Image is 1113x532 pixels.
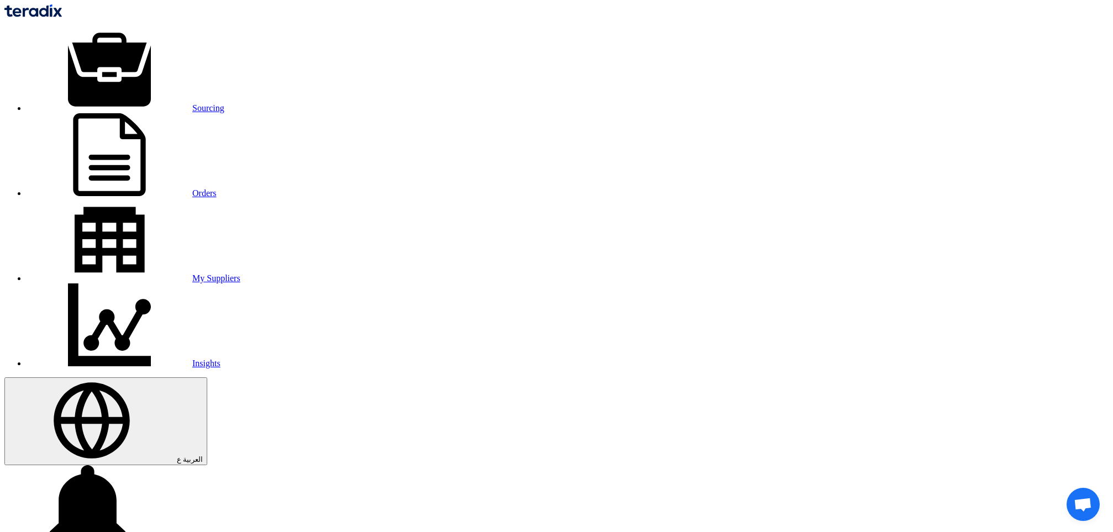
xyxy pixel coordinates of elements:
[27,359,221,368] a: Insights
[4,4,62,17] img: Teradix logo
[27,188,217,198] a: Orders
[27,273,240,283] a: My Suppliers
[177,455,181,463] span: ع
[183,455,203,463] span: العربية
[27,103,224,113] a: Sourcing
[1067,488,1100,521] a: Open chat
[4,377,207,465] button: العربية ع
